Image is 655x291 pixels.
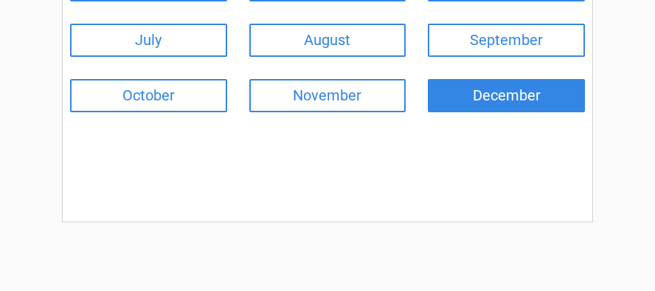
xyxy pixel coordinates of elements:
a: September [428,24,585,57]
a: August [249,24,406,57]
a: July [70,24,227,57]
a: December [428,79,585,112]
a: October [70,79,227,112]
a: November [249,79,406,112]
